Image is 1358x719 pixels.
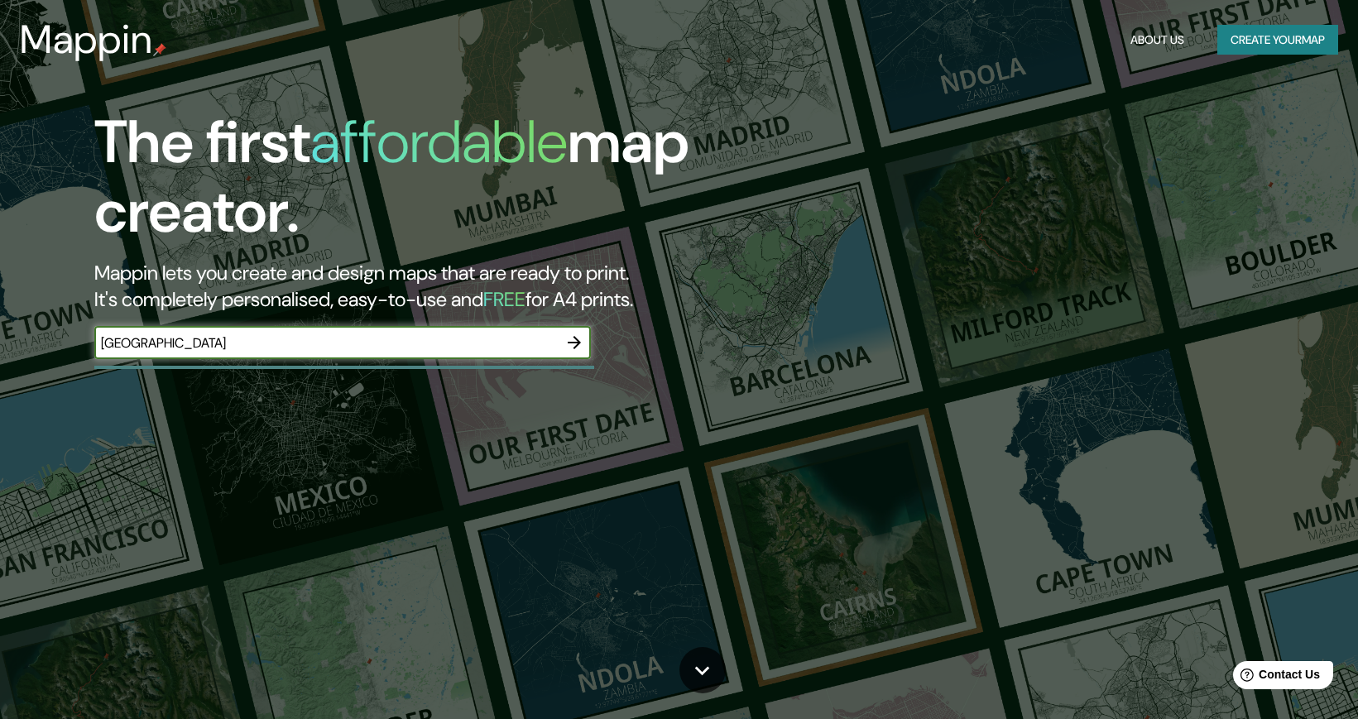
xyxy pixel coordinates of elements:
[1124,25,1191,55] button: About Us
[153,43,166,56] img: mappin-pin
[1217,25,1338,55] button: Create yourmap
[94,333,558,352] input: Choose your favourite place
[94,260,774,313] h2: Mappin lets you create and design maps that are ready to print. It's completely personalised, eas...
[310,103,568,180] h1: affordable
[1211,654,1340,701] iframe: Help widget launcher
[483,286,525,312] h5: FREE
[20,17,153,63] h3: Mappin
[94,108,774,260] h1: The first map creator.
